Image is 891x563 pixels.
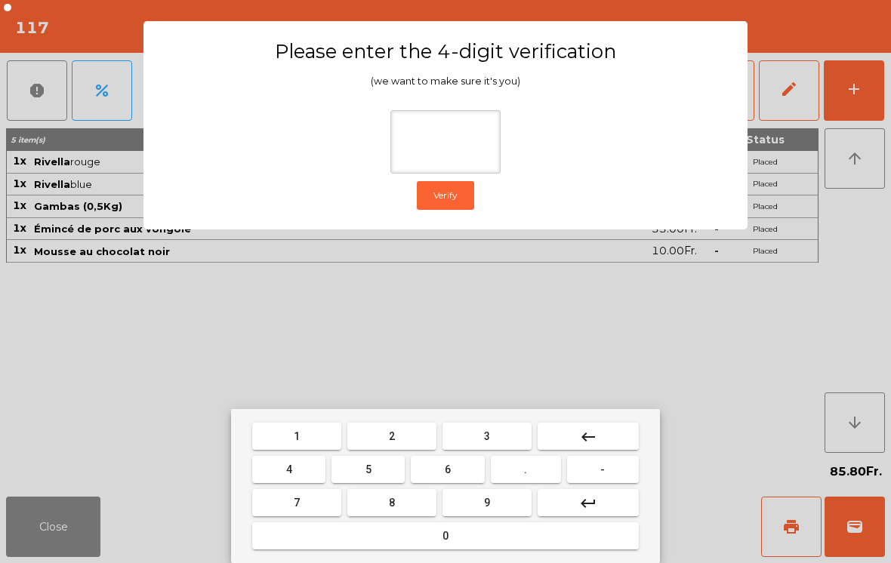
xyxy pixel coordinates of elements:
span: 5 [365,463,372,475]
span: 9 [484,497,490,509]
span: 0 [442,530,449,542]
button: Verify [417,181,474,210]
span: . [524,463,527,475]
span: - [600,463,605,475]
span: 2 [389,430,395,442]
button: 1 [252,423,341,450]
button: 3 [442,423,532,450]
button: 9 [442,489,532,516]
span: 8 [389,497,395,509]
span: 3 [484,430,490,442]
mat-icon: keyboard_backspace [579,428,597,446]
button: . [491,456,561,483]
button: 5 [331,456,405,483]
span: 4 [286,463,292,475]
button: 0 [252,522,639,549]
button: - [567,456,639,483]
button: 7 [252,489,341,516]
span: 6 [445,463,451,475]
button: 6 [411,456,484,483]
span: 7 [294,497,300,509]
button: 2 [347,423,436,450]
mat-icon: keyboard_return [579,494,597,512]
button: 4 [252,456,325,483]
span: 1 [294,430,300,442]
h3: Please enter the 4-digit verification [173,39,718,63]
span: (we want to make sure it's you) [371,75,520,87]
button: 8 [347,489,436,516]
